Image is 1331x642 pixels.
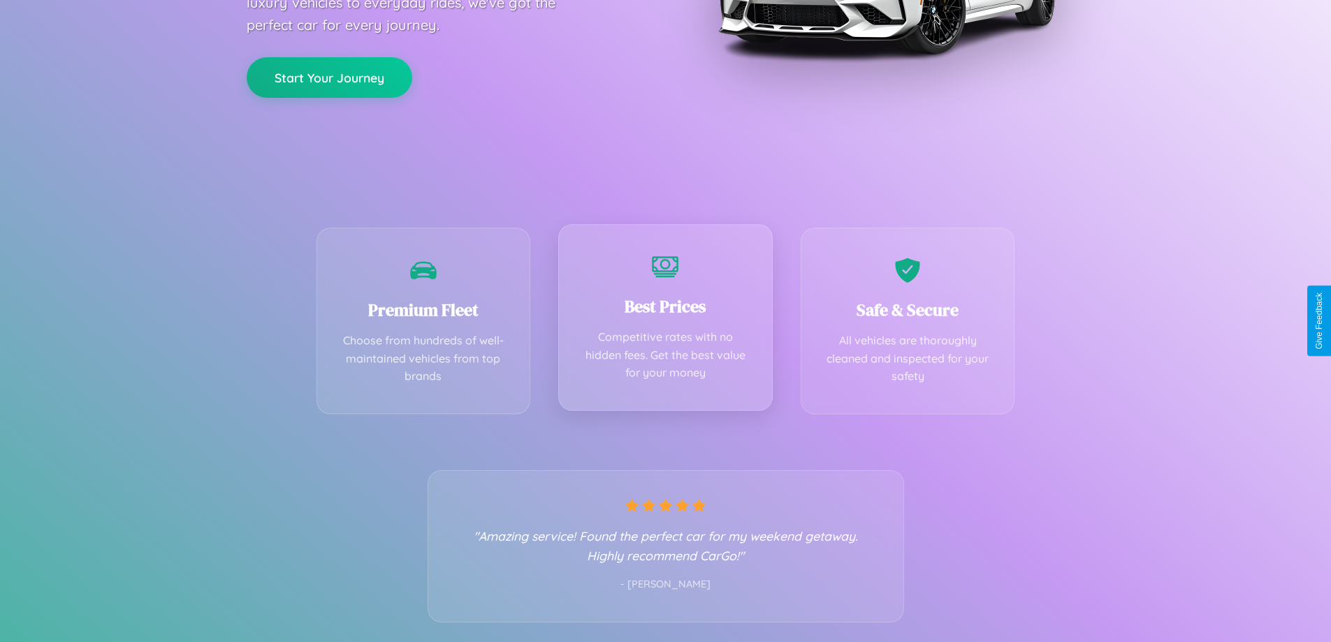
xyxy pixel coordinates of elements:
h3: Best Prices [580,295,751,318]
p: "Amazing service! Found the perfect car for my weekend getaway. Highly recommend CarGo!" [456,526,875,565]
p: Competitive rates with no hidden fees. Get the best value for your money [580,328,751,382]
p: All vehicles are thoroughly cleaned and inspected for your safety [822,332,994,386]
p: - [PERSON_NAME] [456,576,875,594]
div: Give Feedback [1314,293,1324,349]
button: Start Your Journey [247,57,412,98]
h3: Premium Fleet [338,298,509,321]
p: Choose from hundreds of well-maintained vehicles from top brands [338,332,509,386]
h3: Safe & Secure [822,298,994,321]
